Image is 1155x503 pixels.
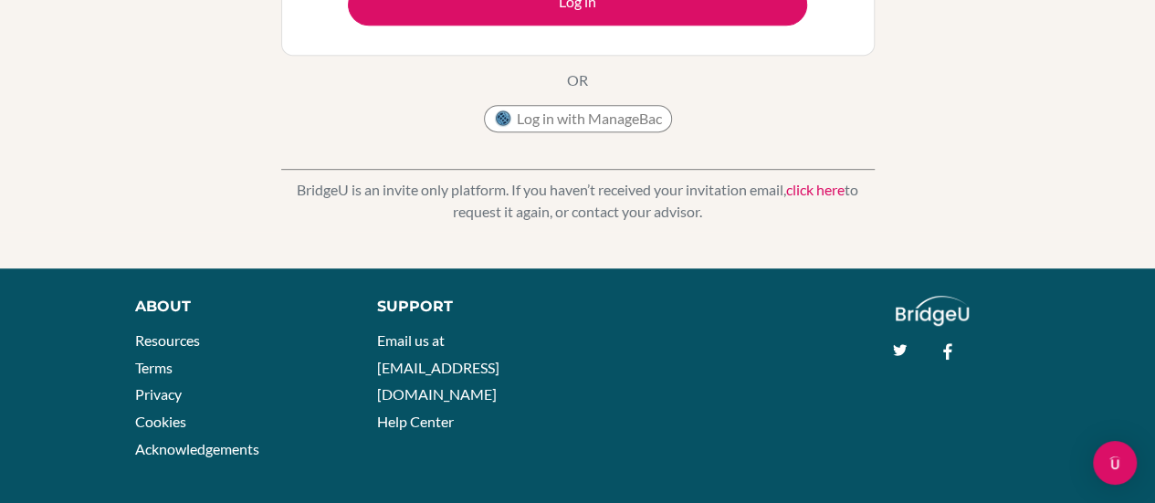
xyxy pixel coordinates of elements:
a: Terms [135,359,173,376]
div: Support [377,296,560,318]
a: Privacy [135,385,182,403]
a: Acknowledgements [135,440,259,457]
p: OR [567,69,588,91]
a: Resources [135,331,200,349]
a: click here [786,181,845,198]
img: logo_white@2x-f4f0deed5e89b7ecb1c2cc34c3e3d731f90f0f143d5ea2071677605dd97b5244.png [896,296,970,326]
a: Cookies [135,413,186,430]
div: Open Intercom Messenger [1093,441,1137,485]
div: About [135,296,336,318]
a: Help Center [377,413,454,430]
button: Log in with ManageBac [484,105,672,132]
a: Email us at [EMAIL_ADDRESS][DOMAIN_NAME] [377,331,499,403]
p: BridgeU is an invite only platform. If you haven’t received your invitation email, to request it ... [281,179,875,223]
